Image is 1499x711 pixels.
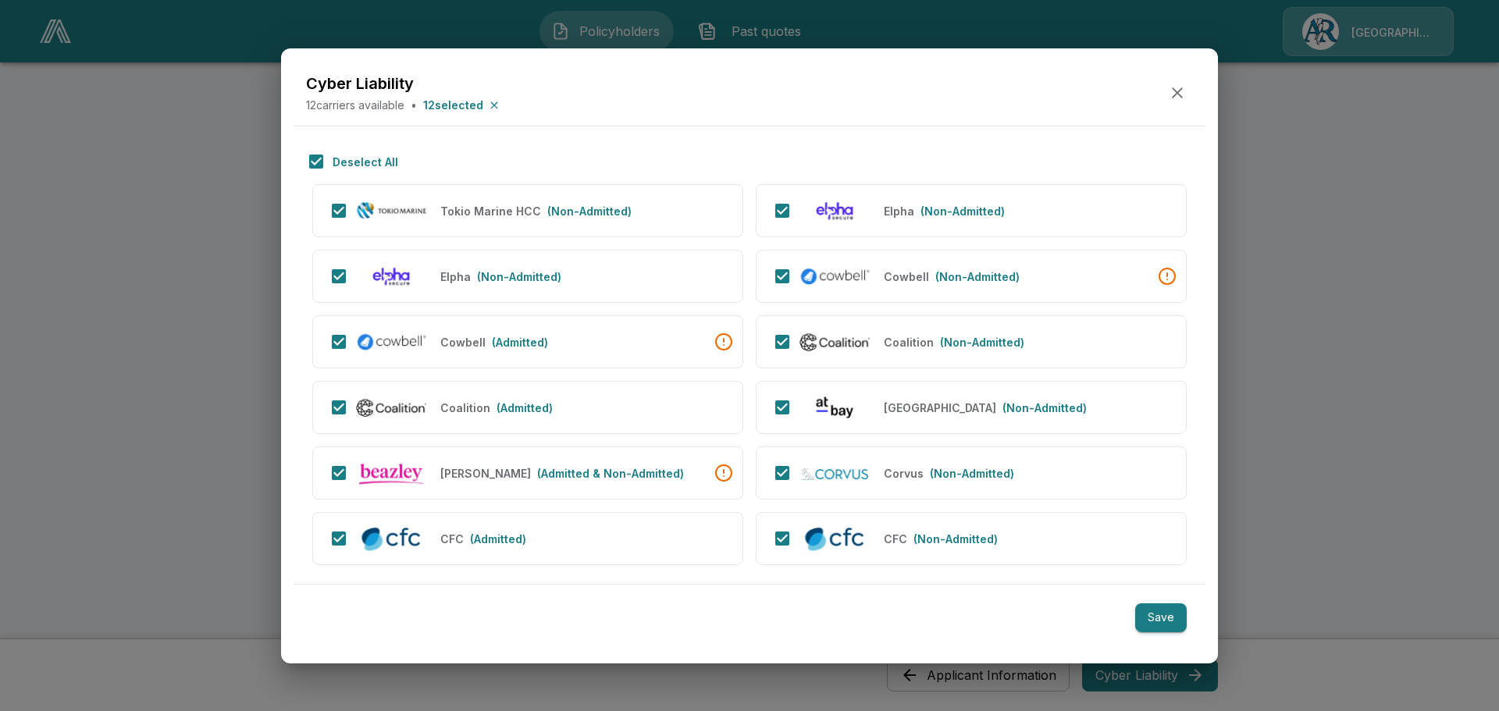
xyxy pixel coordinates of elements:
p: (Non-Admitted) [477,268,561,285]
p: (Non-Admitted) [930,465,1014,482]
p: Elpha (Non-Admitted) [884,203,914,219]
h5: Cyber Liability [306,73,502,94]
p: (Admitted) [497,400,553,416]
img: Elpha [799,198,871,224]
img: Coalition [355,396,428,420]
p: 12 selected [423,97,483,113]
div: • Awaiting Cowbell Account Status. [1158,267,1177,286]
p: Cowbell (Non-Admitted) [884,268,929,285]
p: Coalition (Admitted) [440,400,490,416]
p: (Non-Admitted) [920,203,1005,219]
p: (Non-Admitted) [935,268,1020,285]
img: Coalition [799,330,871,354]
img: CFC [355,524,428,553]
div: • Awaiting Cowbell Account Status. [714,332,733,351]
p: (Admitted) [470,531,526,547]
div: • Policyholder is not currently enabled to quote. Quote will be queued for submission and this pr... [714,464,733,482]
p: (Non-Admitted) [547,203,632,219]
p: Cowbell (Admitted) [440,334,486,350]
button: Save [1135,603,1187,632]
p: Deselect All [333,154,398,170]
p: (Non-Admitted) [1002,400,1087,416]
p: Coalition (Non-Admitted) [884,334,934,350]
img: Beazley [355,460,428,487]
img: Elpha [355,264,428,290]
p: (Non-Admitted) [913,531,998,547]
img: Tokio Marine HCC [355,201,428,220]
p: (Non-Admitted) [940,334,1024,350]
img: Corvus [799,464,871,481]
p: (Admitted & Non-Admitted) [537,465,684,482]
p: CFC (Admitted) [440,531,464,547]
p: CFC (Non-Admitted) [884,531,907,547]
p: 12 carriers available [306,97,404,113]
img: Cowbell [355,330,428,354]
p: Elpha (Non-Admitted) [440,268,471,285]
img: Cowbell [799,265,871,289]
p: (Admitted) [492,334,548,350]
p: Beazley (Admitted & Non-Admitted) [440,465,531,482]
p: Corvus (Non-Admitted) [884,465,924,482]
p: At-Bay (Non-Admitted) [884,400,996,416]
img: CFC [799,524,871,553]
p: Tokio Marine HCC (Non-Admitted) [440,203,541,219]
p: • [411,97,417,113]
img: At-Bay [799,395,871,421]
